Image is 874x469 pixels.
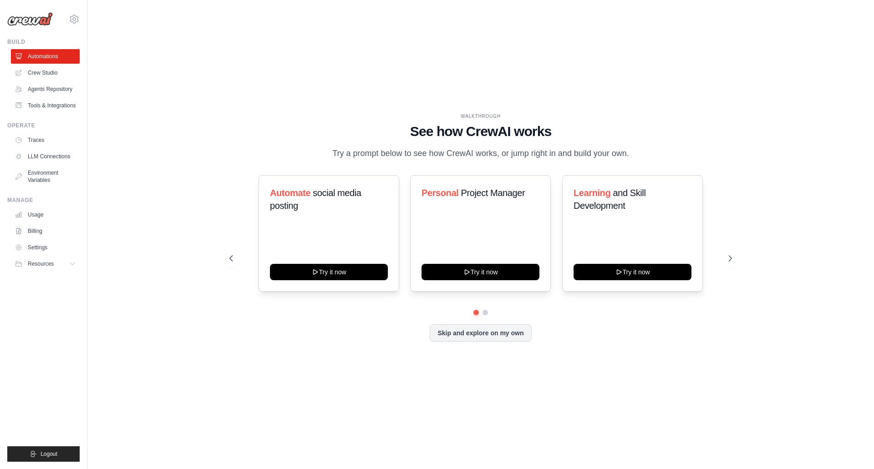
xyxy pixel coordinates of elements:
[11,49,80,64] a: Automations
[11,257,80,271] button: Resources
[270,188,361,211] span: social media posting
[7,197,80,204] div: Manage
[7,122,80,129] div: Operate
[7,38,80,45] div: Build
[270,264,388,280] button: Try it now
[229,123,732,140] h1: See how CrewAI works
[7,12,53,26] img: Logo
[422,188,458,198] span: Personal
[7,446,80,462] button: Logout
[11,66,80,80] a: Crew Studio
[11,149,80,164] a: LLM Connections
[11,224,80,238] a: Billing
[11,98,80,113] a: Tools & Integrations
[270,188,310,198] span: Automate
[11,240,80,255] a: Settings
[461,188,525,198] span: Project Manager
[11,166,80,187] a: Environment Variables
[11,133,80,147] a: Traces
[430,324,531,342] button: Skip and explore on my own
[574,188,610,198] span: Learning
[828,425,874,469] iframe: Chat Widget
[229,113,732,120] div: WALKTHROUGH
[28,260,54,267] span: Resources
[11,82,80,96] a: Agents Repository
[328,147,634,160] p: Try a prompt below to see how CrewAI works, or jump right in and build your own.
[422,264,539,280] button: Try it now
[574,188,645,211] span: and Skill Development
[41,450,57,458] span: Logout
[11,207,80,222] a: Usage
[574,264,691,280] button: Try it now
